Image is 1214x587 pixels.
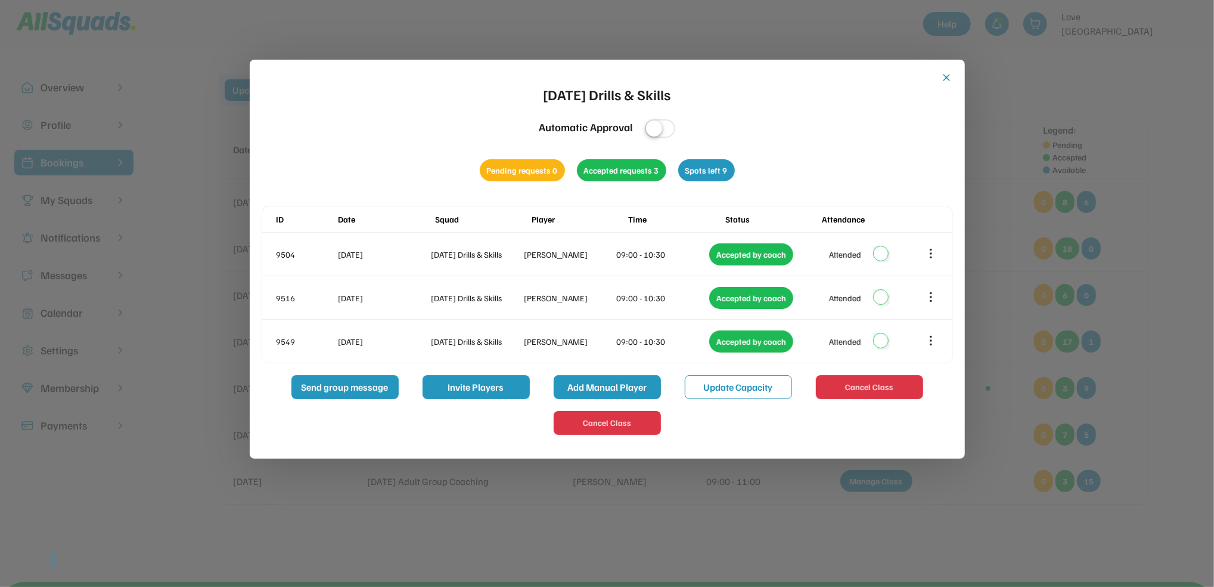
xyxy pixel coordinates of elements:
[539,119,633,135] div: Automatic Approval
[554,375,661,399] button: Add Manual Player
[678,159,735,181] div: Spots left 9
[577,159,666,181] div: Accepted requests 3
[339,213,433,225] div: Date
[685,375,792,399] button: Update Capacity
[532,213,626,225] div: Player
[941,72,953,84] button: close
[339,335,429,348] div: [DATE]
[829,335,861,348] div: Attended
[725,213,819,225] div: Status
[277,335,336,348] div: 9549
[524,292,614,304] div: [PERSON_NAME]
[524,335,614,348] div: [PERSON_NAME]
[339,248,429,261] div: [DATE]
[709,287,793,309] div: Accepted by coach
[339,292,429,304] div: [DATE]
[524,248,614,261] div: [PERSON_NAME]
[435,213,529,225] div: Squad
[554,411,661,435] button: Cancel Class
[617,292,707,304] div: 09:00 - 10:30
[277,213,336,225] div: ID
[617,335,707,348] div: 09:00 - 10:30
[628,213,722,225] div: Time
[291,375,399,399] button: Send group message
[816,375,923,399] button: Cancel Class
[829,292,861,304] div: Attended
[617,248,707,261] div: 09:00 - 10:30
[829,248,861,261] div: Attended
[431,248,521,261] div: [DATE] Drills & Skills
[709,243,793,265] div: Accepted by coach
[709,330,793,353] div: Accepted by coach
[431,292,521,304] div: [DATE] Drills & Skills
[480,159,565,181] div: Pending requests 0
[423,375,530,399] button: Invite Players
[544,84,671,105] div: [DATE] Drills & Skills
[277,248,336,261] div: 9504
[277,292,336,304] div: 9516
[822,213,916,225] div: Attendance
[431,335,521,348] div: [DATE] Drills & Skills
